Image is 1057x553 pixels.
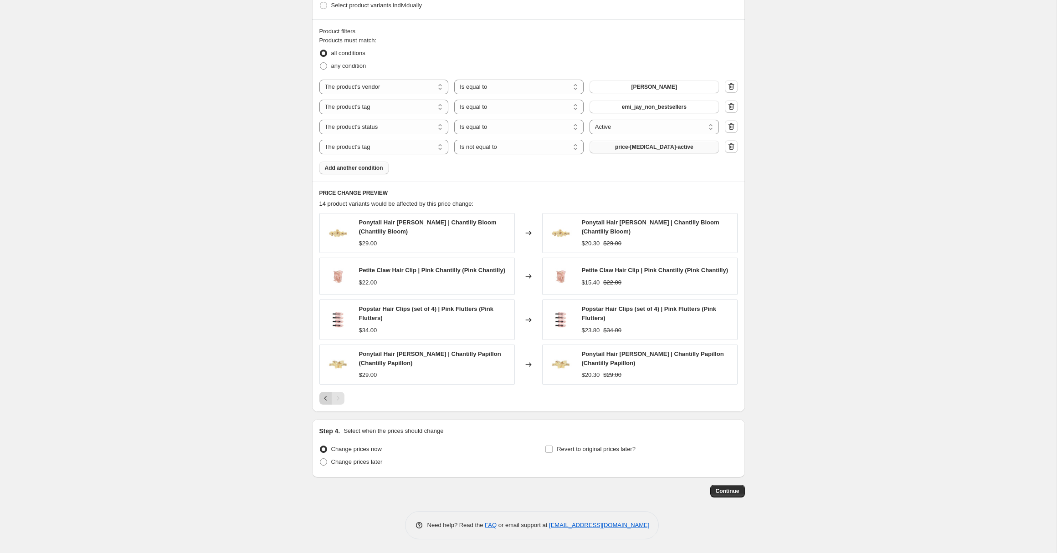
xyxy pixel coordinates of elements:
[344,426,443,436] p: Select when the prices should change
[359,326,377,335] div: $34.00
[359,370,377,380] div: $29.00
[582,239,600,248] div: $20.30
[622,103,687,111] span: emi_jay_non_bestsellers
[331,446,382,452] span: Change prices now
[359,278,377,287] div: $22.00
[547,263,575,290] img: petiteclipinpinkchantilly_80x.webp
[549,522,649,528] a: [EMAIL_ADDRESS][DOMAIN_NAME]
[603,278,621,287] strike: $22.00
[319,392,344,405] nav: Pagination
[319,27,738,36] div: Product filters
[331,2,422,9] span: Select product variants individually
[582,326,600,335] div: $23.80
[319,392,332,405] button: Previous
[324,263,352,290] img: petiteclipinpinkchantilly_80x.webp
[497,522,549,528] span: or email support at
[359,219,497,235] span: Ponytail Hair [PERSON_NAME] | Chantilly Bloom (Chantilly Bloom)
[547,351,575,378] img: ponytail_barette_in_chantilly_papillon_80x.webp
[319,426,340,436] h2: Step 4.
[319,200,474,207] span: 14 product variants would be affected by this price change:
[324,351,352,378] img: ponytail_barette_in_chantilly_papillon_80x.webp
[324,219,352,247] img: ponytail_barrette_in_chantilly_bloom_80x.webp
[603,370,621,380] strike: $29.00
[547,306,575,334] img: popstarclipsinpinkflutters_80x.webp
[615,143,693,151] span: price-[MEDICAL_DATA]-active
[716,487,739,495] span: Continue
[319,189,738,197] h6: PRICE CHANGE PREVIEW
[582,219,719,235] span: Ponytail Hair [PERSON_NAME] | Chantilly Bloom (Chantilly Bloom)
[710,485,745,497] button: Continue
[359,305,493,321] span: Popstar Hair Clips (set of 4) | Pink Flutters (Pink Flutters)
[582,350,724,366] span: Ponytail Hair [PERSON_NAME] | Chantilly Papillon (Chantilly Papillon)
[631,83,677,91] span: [PERSON_NAME]
[485,522,497,528] a: FAQ
[359,267,505,274] span: Petite Claw Hair Clip | Pink Chantilly (Pink Chantilly)
[582,278,600,287] div: $15.40
[359,239,377,248] div: $29.00
[325,164,383,172] span: Add another condition
[331,458,383,465] span: Change prices later
[582,305,716,321] span: Popstar Hair Clips (set of 4) | Pink Flutters (Pink Flutters)
[547,219,575,247] img: ponytail_barrette_in_chantilly_bloom_80x.webp
[582,267,728,274] span: Petite Claw Hair Clip | Pink Chantilly (Pink Chantilly)
[359,350,501,366] span: Ponytail Hair [PERSON_NAME] | Chantilly Papillon (Chantilly Papillon)
[324,306,352,334] img: popstarclipsinpinkflutters_80x.webp
[427,522,485,528] span: Need help? Read the
[331,50,365,56] span: all conditions
[603,239,621,248] strike: $29.00
[557,446,636,452] span: Revert to original prices later?
[590,81,719,93] button: [PERSON_NAME]
[319,37,377,44] span: Products must match:
[590,141,719,153] button: price-[MEDICAL_DATA]-active
[319,162,389,174] button: Add another condition
[603,326,621,335] strike: $34.00
[582,370,600,380] div: $20.30
[331,62,366,69] span: any condition
[590,101,719,113] button: emi_jay_non_bestsellers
